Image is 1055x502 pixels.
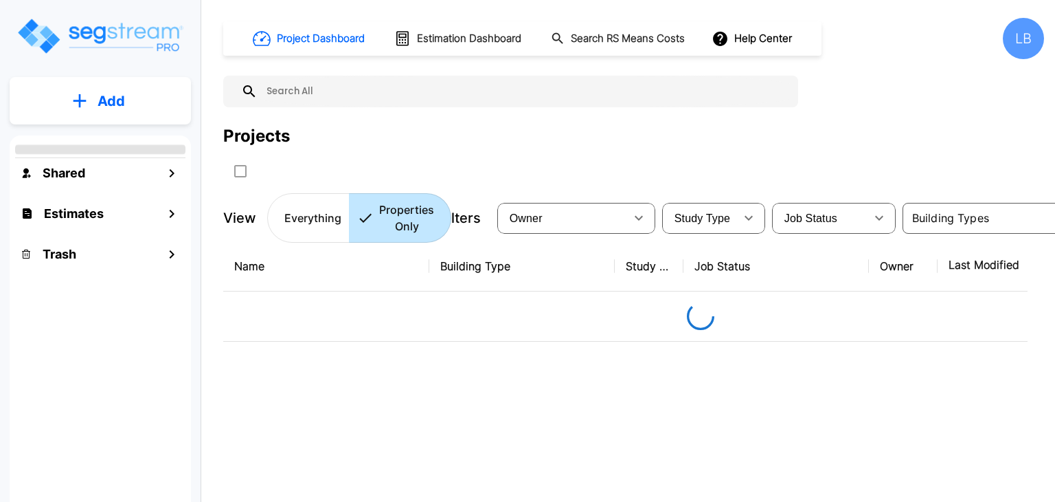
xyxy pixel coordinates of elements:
[683,241,869,292] th: Job Status
[429,241,615,292] th: Building Type
[16,17,184,56] img: Logo
[869,241,938,292] th: Owner
[43,245,76,263] h1: Trash
[10,81,191,121] button: Add
[784,212,837,224] span: Job Status
[1003,18,1044,59] div: LB
[349,193,451,243] button: Properties Only
[709,25,797,52] button: Help Center
[665,199,735,237] div: Select
[277,31,365,47] h1: Project Dashboard
[98,91,125,111] p: Add
[440,208,481,228] p: Filters
[417,31,521,47] h1: Estimation Dashboard
[43,164,85,182] h1: Shared
[267,193,451,243] div: Platform
[284,210,341,226] p: Everything
[510,212,543,224] span: Owner
[674,212,730,224] span: Study Type
[545,25,692,52] button: Search RS Means Costs
[258,76,791,107] input: Search All
[223,241,429,292] th: Name
[379,201,434,234] p: Properties Only
[571,31,685,47] h1: Search RS Means Costs
[500,199,625,237] div: Select
[389,24,529,53] button: Estimation Dashboard
[227,157,254,185] button: SelectAll
[247,23,372,54] button: Project Dashboard
[223,208,256,228] p: View
[775,199,865,237] div: Select
[223,124,290,149] div: Projects
[44,204,104,223] h1: Estimates
[615,241,683,292] th: Study Type
[267,193,350,243] button: Everything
